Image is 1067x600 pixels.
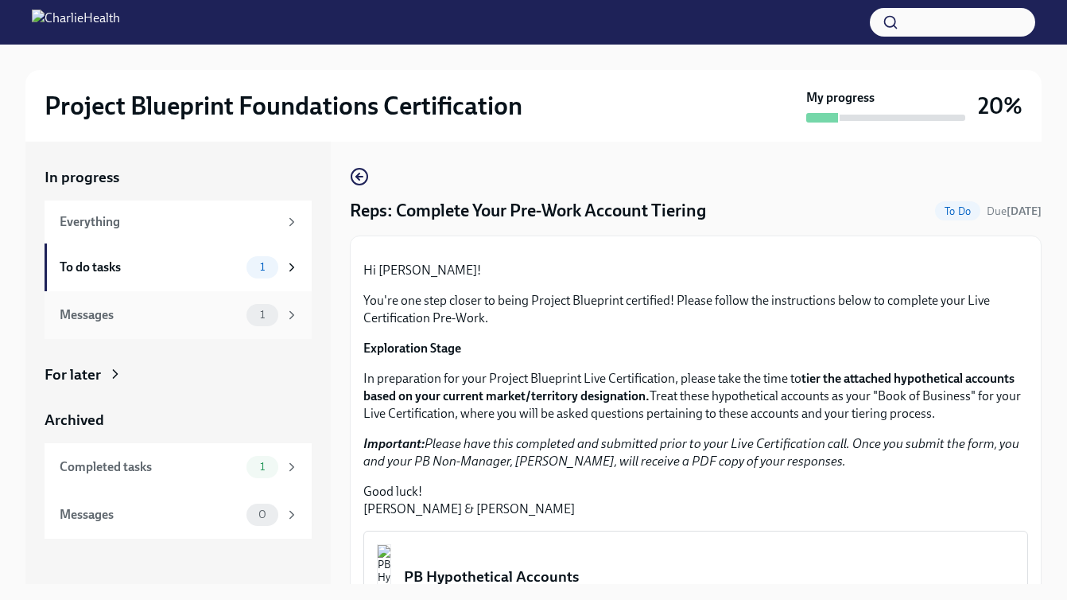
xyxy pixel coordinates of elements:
strong: My progress [806,89,875,107]
strong: [DATE] [1007,205,1042,218]
div: Messages [60,306,240,324]
span: 1 [250,461,274,473]
h3: 20% [978,92,1022,120]
div: Completed tasks [60,458,240,476]
p: Good luck! [PERSON_NAME] & [PERSON_NAME] [363,483,1028,518]
a: To do tasks1 [45,244,312,291]
strong: Exploration Stage [363,341,461,356]
a: Completed tasks1 [45,443,312,491]
strong: Important: [363,436,425,451]
a: Messages1 [45,291,312,339]
span: 1 [250,261,274,273]
span: Due [987,205,1042,218]
a: For later [45,364,312,385]
div: Messages [60,506,240,524]
a: Archived [45,410,312,431]
div: To do tasks [60,259,240,276]
a: Messages0 [45,491,312,539]
p: In preparation for your Project Blueprint Live Certification, please take the time to Treat these... [363,370,1028,423]
span: 0 [249,508,276,520]
img: CharlieHealth [32,10,120,35]
h4: Reps: Complete Your Pre-Work Account Tiering [350,199,706,223]
span: To Do [935,205,980,217]
div: PB Hypothetical Accounts [404,567,1015,587]
a: In progress [45,167,312,188]
div: For later [45,364,101,385]
div: Everything [60,213,278,231]
p: You're one step closer to being Project Blueprint certified! Please follow the instructions below... [363,292,1028,327]
a: Everything [45,201,312,244]
p: Hi [PERSON_NAME]! [363,262,1028,279]
em: Please have this completed and submitted prior to your Live Certification call. Once you submit t... [363,436,1019,469]
h2: Project Blueprint Foundations Certification [45,90,522,122]
span: September 8th, 2025 12:00 [987,204,1042,219]
span: 1 [250,309,274,321]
